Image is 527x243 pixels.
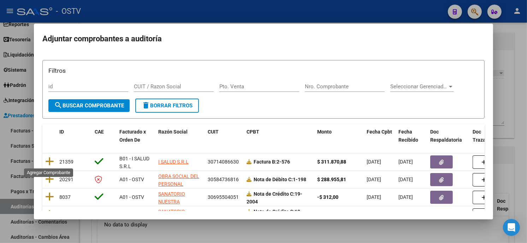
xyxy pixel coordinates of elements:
[254,209,295,214] span: Nota de Crédito C:
[92,124,117,148] datatable-header-cell: CAE
[244,124,314,148] datatable-header-cell: CPBT
[42,32,485,46] h2: Adjuntar comprobantes a auditoría
[142,102,193,109] span: Borrar Filtros
[317,177,346,182] strong: $ 288.955,81
[59,177,73,182] span: 20291
[367,159,381,165] span: [DATE]
[398,129,418,143] span: Fecha Recibido
[396,124,427,148] datatable-header-cell: Fecha Recibido
[470,124,512,148] datatable-header-cell: Doc Trazabilidad
[247,209,302,223] strong: 19-1998
[314,124,364,148] datatable-header-cell: Monto
[254,159,290,165] strong: 2-576
[117,124,155,148] datatable-header-cell: Facturado x Orden De
[155,124,205,148] datatable-header-cell: Razón Social
[57,124,92,148] datatable-header-cell: ID
[317,194,338,200] strong: -$ 312,00
[208,129,219,135] span: CUIT
[48,66,479,75] h3: Filtros
[247,129,259,135] span: CPBT
[59,194,71,200] span: 8037
[95,129,104,135] span: CAE
[208,177,239,182] span: 30584736816
[48,99,130,112] button: Buscar Comprobante
[473,129,501,143] span: Doc Trazabilidad
[254,177,306,182] strong: 1-198
[398,194,413,200] span: [DATE]
[317,159,346,165] strong: $ 311.870,88
[205,124,244,148] datatable-header-cell: CUIT
[59,129,64,135] span: ID
[54,101,63,109] mat-icon: search
[59,159,73,165] span: 21359
[317,129,332,135] span: Monto
[247,191,302,205] strong: 19-2004
[430,129,462,143] span: Doc Respaldatoria
[367,129,392,135] span: Fecha Cpbt
[119,156,149,170] span: B01 - I SALUD S.R.L
[135,99,199,113] button: Borrar Filtros
[119,129,146,143] span: Facturado x Orden De
[158,173,199,195] span: OBRA SOCIAL DEL PERSONAL GRAFICO
[367,194,381,200] span: [DATE]
[142,101,150,109] mat-icon: delete
[119,194,144,200] span: A01 - OSTV
[208,194,239,200] span: 30695504051
[427,124,470,148] datatable-header-cell: Doc Respaldatoria
[158,209,196,238] span: SANATORIO NUESTRA [PERSON_NAME] SA
[364,124,396,148] datatable-header-cell: Fecha Cpbt
[54,102,124,109] span: Buscar Comprobante
[254,177,293,182] span: Nota de Débito C:
[367,177,381,182] span: [DATE]
[390,83,448,90] span: Seleccionar Gerenciador
[254,191,295,197] span: Nota de Crédito C:
[398,177,413,182] span: [DATE]
[254,159,277,165] span: Factura B:
[119,177,144,182] span: A01 - OSTV
[158,191,196,221] span: SANATORIO NUESTRA [PERSON_NAME] SA
[158,129,188,135] span: Razón Social
[158,159,189,165] span: I SALUD S.R.L
[208,159,239,165] span: 30714086630
[503,219,520,236] div: Open Intercom Messenger
[398,159,413,165] span: [DATE]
